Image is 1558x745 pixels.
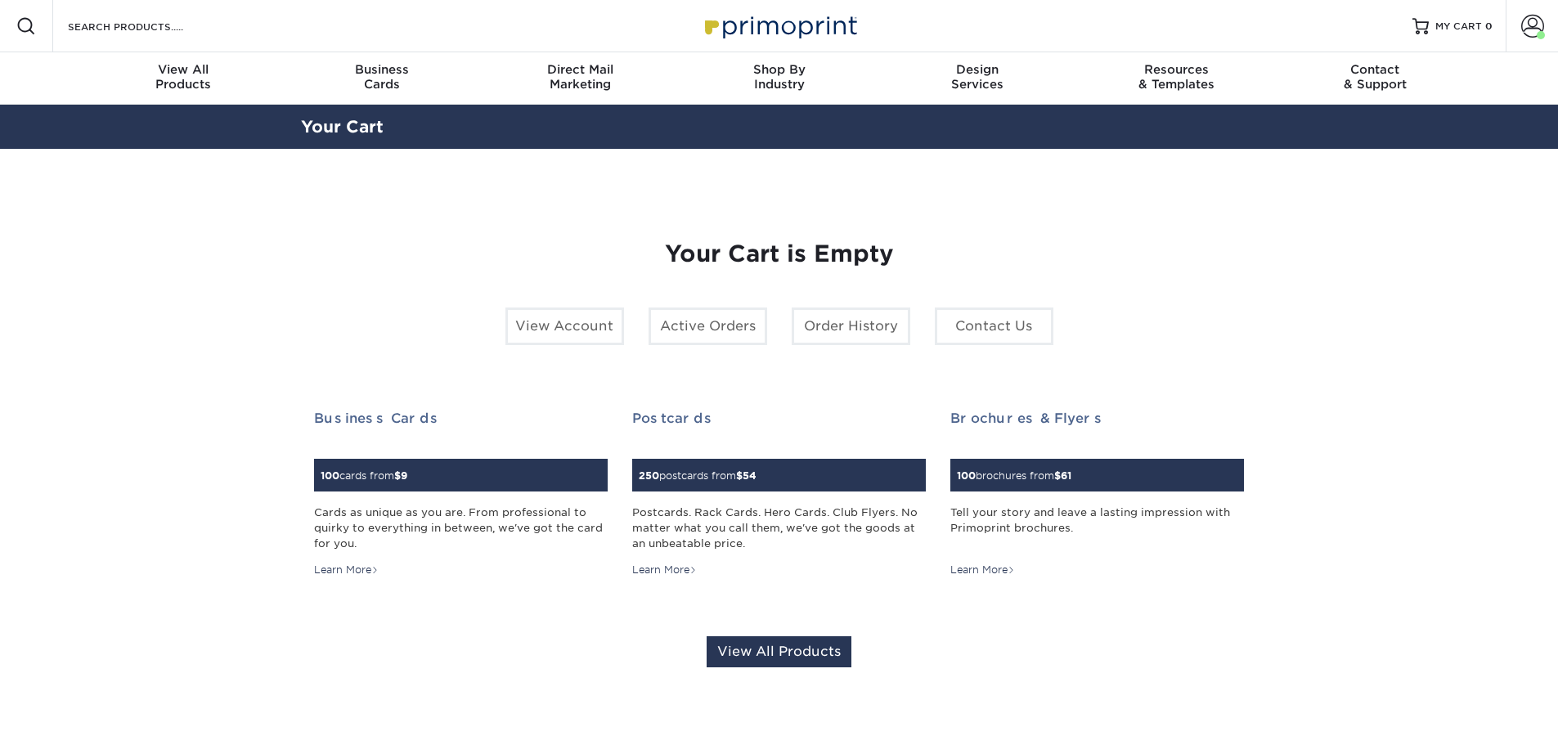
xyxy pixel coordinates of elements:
span: 100 [957,469,976,482]
div: Tell your story and leave a lasting impression with Primoprint brochures. [950,505,1244,552]
a: Shop ByIndustry [680,52,878,105]
a: View Account [505,307,624,345]
div: Postcards. Rack Cards. Hero Cards. Club Flyers. No matter what you call them, we've got the goods... [632,505,926,552]
h2: Business Cards [314,411,608,426]
span: 250 [639,469,659,482]
a: Resources& Templates [1077,52,1276,105]
span: 61 [1061,469,1071,482]
div: Learn More [632,563,697,577]
input: SEARCH PRODUCTS..... [66,16,226,36]
span: 54 [743,469,757,482]
a: View All Products [707,636,851,667]
h2: Brochures & Flyers [950,411,1244,426]
span: 0 [1485,20,1493,32]
span: $ [736,469,743,482]
a: Postcards 250postcards from$54 Postcards. Rack Cards. Hero Cards. Club Flyers. No matter what you... [632,411,926,578]
span: Direct Mail [481,62,680,77]
span: $ [394,469,401,482]
span: Design [878,62,1077,77]
a: Contact& Support [1276,52,1475,105]
span: Resources [1077,62,1276,77]
span: 9 [401,469,407,482]
div: Learn More [314,563,379,577]
div: Cards [282,62,481,92]
a: Order History [792,307,910,345]
a: Direct MailMarketing [481,52,680,105]
div: Marketing [481,62,680,92]
span: Business [282,62,481,77]
div: Cards as unique as you are. From professional to quirky to everything in between, we've got the c... [314,505,608,552]
a: Your Cart [301,117,384,137]
small: brochures from [957,469,1071,482]
img: Brochures & Flyers [950,449,951,450]
span: Shop By [680,62,878,77]
a: Business Cards 100cards from$9 Cards as unique as you are. From professional to quirky to everyth... [314,411,608,578]
div: Products [84,62,283,92]
span: $ [1054,469,1061,482]
div: Learn More [950,563,1015,577]
a: Brochures & Flyers 100brochures from$61 Tell your story and leave a lasting impression with Primo... [950,411,1244,578]
div: Industry [680,62,878,92]
h2: Postcards [632,411,926,426]
div: Services [878,62,1077,92]
a: DesignServices [878,52,1077,105]
small: postcards from [639,469,757,482]
div: & Support [1276,62,1475,92]
img: Business Cards [314,449,315,450]
img: Primoprint [698,8,861,43]
a: Active Orders [649,307,767,345]
a: View AllProducts [84,52,283,105]
span: 100 [321,469,339,482]
a: Contact Us [935,307,1053,345]
div: & Templates [1077,62,1276,92]
span: View All [84,62,283,77]
span: Contact [1276,62,1475,77]
small: cards from [321,469,407,482]
img: Postcards [632,449,633,450]
h1: Your Cart is Empty [314,240,1245,268]
a: BusinessCards [282,52,481,105]
span: MY CART [1435,20,1482,34]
